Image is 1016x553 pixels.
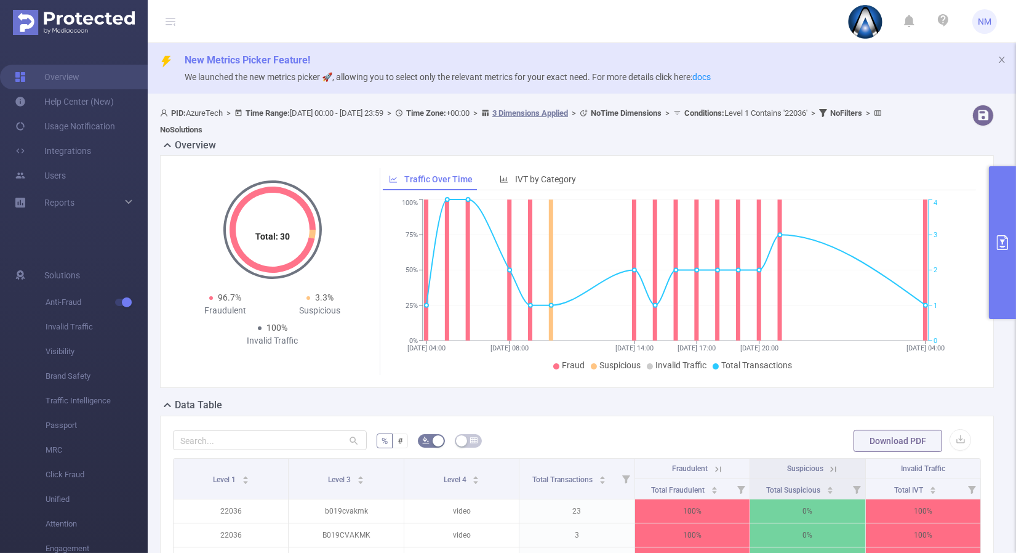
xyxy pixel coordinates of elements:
tspan: 1 [934,302,937,310]
span: Total Suspicious [766,486,822,494]
button: icon: close [998,53,1006,67]
span: % [382,436,388,446]
tspan: [DATE] 17:00 [678,344,716,352]
tspan: 4 [934,200,937,208]
tspan: [DATE] 04:00 [906,344,945,352]
a: Reports [44,190,74,215]
i: icon: bar-chart [500,175,508,184]
a: Users [15,163,66,188]
div: Sort [242,474,249,482]
div: Sort [357,474,364,482]
span: Total IVT [894,486,925,494]
span: > [223,108,234,118]
p: 22036 [174,499,288,523]
input: Search... [173,430,367,450]
i: icon: caret-up [242,474,249,478]
span: > [568,108,580,118]
i: icon: caret-up [473,474,479,478]
tspan: [DATE] 20:00 [740,344,778,352]
i: icon: caret-up [358,474,364,478]
div: Sort [472,474,479,482]
i: Filter menu [963,479,980,499]
span: Passport [46,413,148,438]
b: No Solutions [160,125,202,134]
tspan: Total: 30 [255,232,290,241]
span: 3.3% [315,293,334,302]
div: Sort [599,474,606,482]
span: Invalid Traffic [655,360,706,370]
i: icon: caret-down [711,489,718,493]
span: Total Transactions [532,475,594,484]
i: icon: bg-colors [422,437,430,444]
div: Fraudulent [178,304,273,317]
p: 3 [519,523,634,547]
tspan: 25% [406,302,418,310]
i: Filter menu [732,479,750,499]
span: Attention [46,512,148,536]
tspan: [DATE] 08:00 [490,344,529,352]
i: icon: caret-down [242,479,249,483]
span: NM [978,9,991,34]
i: icon: caret-down [929,489,936,493]
a: Overview [15,65,79,89]
span: > [383,108,395,118]
span: Traffic Over Time [404,174,473,184]
span: Fraudulent [672,464,708,473]
i: icon: caret-up [599,474,606,478]
h2: Data Table [175,398,222,413]
span: > [862,108,874,118]
span: Reports [44,198,74,208]
p: 0% [750,523,865,547]
span: Click Fraud [46,462,148,487]
b: No Filters [830,108,862,118]
a: Integrations [15,139,91,163]
i: icon: close [998,55,1006,64]
span: Anti-Fraud [46,290,148,315]
i: icon: line-chart [389,175,398,184]
button: Download PDF [854,430,942,452]
p: b019cvakmk [289,499,403,523]
div: Sort [826,485,834,492]
span: Level 1 [213,475,238,484]
span: Suspicious [787,464,823,473]
tspan: 0 [934,337,937,345]
b: Time Range: [246,108,290,118]
p: 22036 [174,523,288,547]
p: video [404,499,519,523]
span: Traffic Intelligence [46,389,148,413]
b: Conditions : [684,108,724,118]
i: Filter menu [848,479,865,499]
tspan: 0% [409,337,418,345]
p: video [404,523,519,547]
i: icon: caret-down [473,479,479,483]
span: Invalid Traffic [901,464,945,473]
span: Total Transactions [721,360,792,370]
span: > [470,108,481,118]
span: We launched the new metrics picker 🚀, allowing you to select only the relevant metrics for your e... [185,72,711,82]
p: 100% [866,523,980,547]
span: Visibility [46,339,148,364]
h2: Overview [175,138,216,153]
b: Time Zone: [406,108,446,118]
p: 23 [519,499,634,523]
a: Help Center (New) [15,89,114,114]
tspan: [DATE] 14:00 [615,344,654,352]
i: icon: caret-up [711,485,718,488]
span: # [398,436,403,446]
div: Suspicious [273,304,367,317]
p: 100% [635,523,750,547]
span: IVT by Category [515,174,576,184]
tspan: 50% [406,267,418,275]
div: Invalid Traffic [225,334,320,347]
span: New Metrics Picker Feature! [185,54,310,66]
i: icon: caret-down [826,489,833,493]
span: MRC [46,438,148,462]
span: Total Fraudulent [651,486,706,494]
i: icon: caret-up [929,485,936,488]
u: 3 Dimensions Applied [492,108,568,118]
i: icon: user [160,109,171,117]
b: No Time Dimensions [591,108,662,118]
span: Fraud [562,360,585,370]
tspan: 100% [402,200,418,208]
span: Level 1 Contains '22036' [684,108,807,118]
